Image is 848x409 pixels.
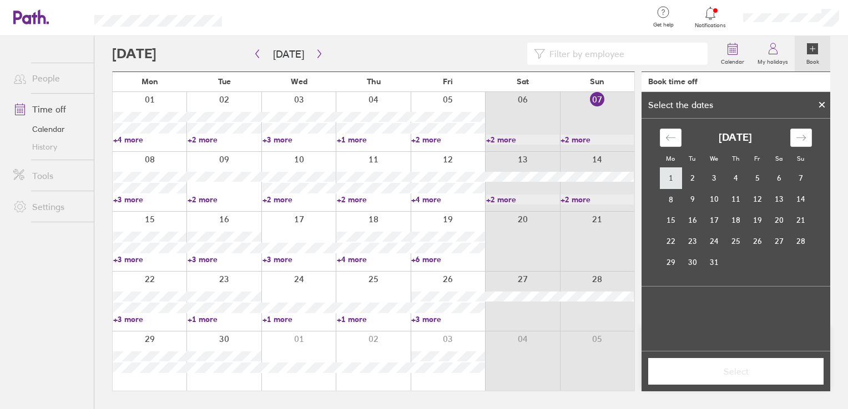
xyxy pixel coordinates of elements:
[768,210,790,231] td: Saturday, December 20, 2025
[754,155,760,162] small: Fr
[411,254,484,264] a: +6 more
[703,231,725,252] td: Wednesday, December 24, 2025
[682,168,703,189] td: Tuesday, December 2, 2025
[113,195,186,204] a: +3 more
[264,45,313,63] button: [DATE]
[693,22,729,29] span: Notifications
[411,195,484,204] a: +4 more
[218,77,231,86] span: Tue
[4,98,94,120] a: Time off
[768,168,790,189] td: Saturday, December 6, 2025
[113,314,186,324] a: +3 more
[660,231,682,252] td: Monday, December 22, 2025
[648,358,824,385] button: Select
[682,210,703,231] td: Tuesday, December 16, 2025
[682,252,703,273] td: Tuesday, December 30, 2025
[660,189,682,210] td: Monday, December 8, 2025
[725,189,746,210] td: Thursday, December 11, 2025
[768,231,790,252] td: Saturday, December 27, 2025
[263,195,336,204] a: +2 more
[725,210,746,231] td: Thursday, December 18, 2025
[775,155,783,162] small: Sa
[443,77,453,86] span: Fri
[113,135,186,145] a: +4 more
[725,231,746,252] td: Thursday, December 25, 2025
[682,189,703,210] td: Tuesday, December 9, 2025
[411,314,484,324] a: +3 more
[188,195,261,204] a: +2 more
[4,67,94,89] a: People
[188,135,261,145] a: +2 more
[645,22,682,28] span: Get help
[732,155,739,162] small: Th
[800,55,826,65] label: Book
[790,210,811,231] td: Sunday, December 21, 2025
[486,195,559,204] a: +2 more
[4,196,94,218] a: Settings
[703,252,725,273] td: Wednesday, December 31, 2025
[337,314,410,324] a: +1 more
[689,155,695,162] small: Tu
[666,155,675,162] small: Mo
[790,231,811,252] td: Sunday, December 28, 2025
[751,36,795,71] a: My holidays
[4,138,94,156] a: History
[263,314,336,324] a: +1 more
[768,189,790,210] td: Saturday, December 13, 2025
[590,77,604,86] span: Sun
[790,189,811,210] td: Sunday, December 14, 2025
[746,231,768,252] td: Friday, December 26, 2025
[4,120,94,138] a: Calendar
[188,314,261,324] a: +1 more
[142,77,158,86] span: Mon
[746,168,768,189] td: Friday, December 5, 2025
[337,195,410,204] a: +2 more
[710,155,718,162] small: We
[682,231,703,252] td: Tuesday, December 23, 2025
[703,210,725,231] td: Wednesday, December 17, 2025
[693,6,729,29] a: Notifications
[517,77,529,86] span: Sat
[660,210,682,231] td: Monday, December 15, 2025
[561,135,634,145] a: +2 more
[714,55,751,65] label: Calendar
[367,77,381,86] span: Thu
[561,195,634,204] a: +2 more
[648,119,824,286] div: Calendar
[719,132,752,144] strong: [DATE]
[648,77,698,86] div: Book time off
[411,135,484,145] a: +2 more
[660,252,682,273] td: Monday, December 29, 2025
[263,254,336,264] a: +3 more
[751,55,795,65] label: My holidays
[703,168,725,189] td: Wednesday, December 3, 2025
[725,168,746,189] td: Thursday, December 4, 2025
[660,168,682,189] td: Monday, December 1, 2025
[714,36,751,71] a: Calendar
[263,135,336,145] a: +3 more
[291,77,307,86] span: Wed
[797,155,804,162] small: Su
[746,189,768,210] td: Friday, December 12, 2025
[746,210,768,231] td: Friday, December 19, 2025
[4,165,94,187] a: Tools
[790,168,811,189] td: Sunday, December 7, 2025
[545,43,701,64] input: Filter by employee
[795,36,830,71] a: Book
[113,254,186,264] a: +3 more
[656,366,816,376] span: Select
[337,254,410,264] a: +4 more
[790,129,812,147] div: Move forward to switch to the next month.
[188,254,261,264] a: +3 more
[703,189,725,210] td: Wednesday, December 10, 2025
[486,135,559,145] a: +2 more
[642,100,720,110] div: Select the dates
[337,135,410,145] a: +1 more
[660,129,682,147] div: Move backward to switch to the previous month.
